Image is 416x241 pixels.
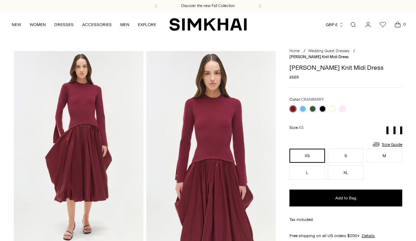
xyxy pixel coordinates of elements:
a: Home [289,49,300,53]
a: Discover the new Fall Collection [181,3,235,9]
button: S [328,149,363,163]
a: SIMKHAI [169,18,247,31]
div: Tax included. [289,216,402,223]
a: Wishlist [376,18,390,32]
a: WOMEN [30,17,46,32]
nav: breadcrumbs [289,48,402,60]
a: Wedding Guest Dresses [308,49,349,53]
button: GBP £ [326,17,344,32]
a: MEN [120,17,129,32]
a: EXPLORE [138,17,156,32]
span: XS [299,125,304,130]
a: Open search modal [346,18,360,32]
a: Size Guide [372,140,402,149]
a: NEW [12,17,21,32]
a: Go to the account page [361,18,375,32]
span: CRANBERRY [301,97,324,102]
a: DRESSES [54,17,74,32]
div: Free shipping on all US orders $200+ [289,233,402,239]
button: XL [328,166,363,180]
a: Open cart modal [391,18,405,32]
div: / [304,48,305,54]
span: £665 [289,74,299,80]
button: L [289,166,325,180]
div: / [353,48,355,54]
a: ACCESSORIES [82,17,112,32]
a: Details [362,233,375,239]
h1: [PERSON_NAME] Knit Midi Dress [289,64,402,71]
button: M [367,149,402,163]
span: Add to Bag [335,195,356,201]
button: XS [289,149,325,163]
button: Add to Bag [289,190,402,206]
label: Size: [289,124,304,131]
label: Color: [289,96,324,103]
span: 0 [401,21,408,27]
span: [PERSON_NAME] Knit Midi Dress [289,55,348,59]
